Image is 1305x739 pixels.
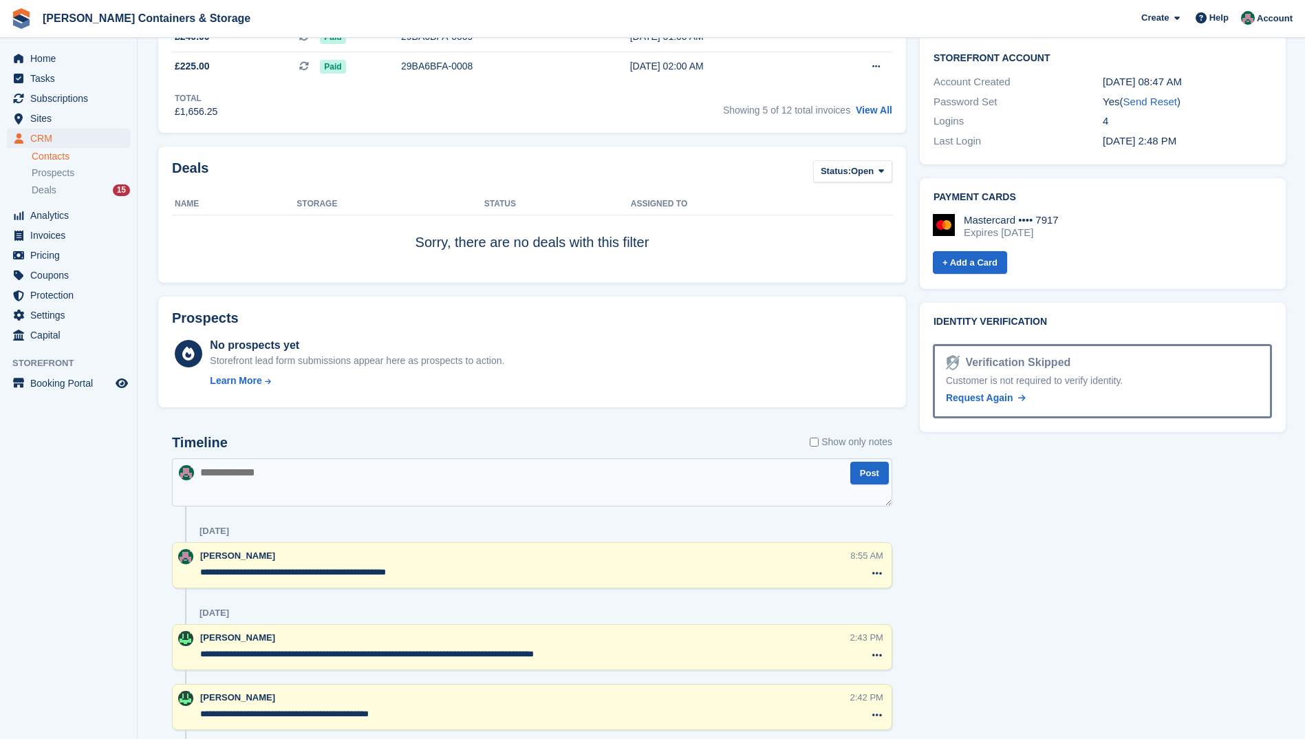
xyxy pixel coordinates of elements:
[7,325,130,345] a: menu
[199,526,229,537] div: [DATE]
[172,435,228,451] h2: Timeline
[210,374,261,388] div: Learn More
[32,166,130,180] a: Prospects
[11,8,32,29] img: stora-icon-8386f47178a22dfd0bd8f6a31ec36ba5ce8667c1dd55bd0f319d3a0aa187defe.svg
[630,59,819,74] div: [DATE] 02:00 AM
[30,266,113,285] span: Coupons
[30,374,113,393] span: Booking Portal
[320,60,345,74] span: Paid
[933,251,1007,274] a: + Add a Card
[934,114,1103,129] div: Logins
[851,164,874,178] span: Open
[172,193,296,215] th: Name
[964,226,1059,239] div: Expires [DATE]
[30,129,113,148] span: CRM
[1103,94,1272,110] div: Yes
[934,50,1272,64] h2: Storefront Account
[178,691,193,706] img: Arjun Preetham
[850,549,883,562] div: 8:55 AM
[1103,114,1272,129] div: 4
[200,550,275,561] span: [PERSON_NAME]
[30,69,113,88] span: Tasks
[7,129,130,148] a: menu
[200,692,275,703] span: [PERSON_NAME]
[172,160,208,186] h2: Deals
[1123,96,1177,107] a: Send Reset
[933,214,955,236] img: Mastercard Logo
[7,69,130,88] a: menu
[296,193,484,215] th: Storage
[175,105,217,119] div: £1,656.25
[32,184,56,197] span: Deals
[850,691,883,704] div: 2:42 PM
[200,632,275,643] span: [PERSON_NAME]
[1241,11,1255,25] img: Julia Marcham
[1103,135,1176,147] time: 2025-03-19 14:48:30 UTC
[7,109,130,128] a: menu
[7,206,130,225] a: menu
[172,310,239,326] h2: Prospects
[30,109,113,128] span: Sites
[1209,11,1229,25] span: Help
[30,226,113,245] span: Invoices
[416,235,649,250] span: Sorry, there are no deals with this filter
[30,325,113,345] span: Capital
[960,354,1070,371] div: Verification Skipped
[199,608,229,619] div: [DATE]
[30,89,113,108] span: Subscriptions
[32,183,130,197] a: Deals 15
[175,92,217,105] div: Total
[30,49,113,68] span: Home
[946,391,1026,405] a: Request Again
[821,164,851,178] span: Status:
[178,549,193,564] img: Julia Marcham
[178,631,193,646] img: Arjun Preetham
[723,105,850,116] span: Showing 5 of 12 total invoices
[934,74,1103,90] div: Account Created
[210,374,504,388] a: Learn More
[631,193,892,215] th: Assigned to
[7,89,130,108] a: menu
[484,193,631,215] th: Status
[1103,74,1272,90] div: [DATE] 08:47 AM
[856,105,892,116] a: View All
[7,374,130,393] a: menu
[32,150,130,163] a: Contacts
[7,306,130,325] a: menu
[175,59,210,74] span: £225.00
[1120,96,1180,107] span: ( )
[30,306,113,325] span: Settings
[210,354,504,368] div: Storefront lead form submissions appear here as prospects to action.
[934,133,1103,149] div: Last Login
[813,160,892,183] button: Status: Open
[1141,11,1169,25] span: Create
[114,375,130,392] a: Preview store
[401,59,585,74] div: 29BA6BFA-0008
[946,374,1259,388] div: Customer is not required to verify identity.
[946,355,960,370] img: Identity Verification Ready
[7,266,130,285] a: menu
[934,94,1103,110] div: Password Set
[7,286,130,305] a: menu
[934,317,1272,328] h2: Identity verification
[179,465,194,480] img: Julia Marcham
[210,337,504,354] div: No prospects yet
[7,226,130,245] a: menu
[30,206,113,225] span: Analytics
[1257,12,1293,25] span: Account
[30,286,113,305] span: Protection
[964,214,1059,226] div: Mastercard •••• 7917
[320,30,345,44] span: Paid
[32,167,74,180] span: Prospects
[850,462,889,484] button: Post
[810,435,819,449] input: Show only notes
[113,184,130,196] div: 15
[37,7,256,30] a: [PERSON_NAME] Containers & Storage
[7,49,130,68] a: menu
[850,631,883,644] div: 2:43 PM
[934,192,1272,203] h2: Payment cards
[7,246,130,265] a: menu
[810,435,892,449] label: Show only notes
[12,356,137,370] span: Storefront
[30,246,113,265] span: Pricing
